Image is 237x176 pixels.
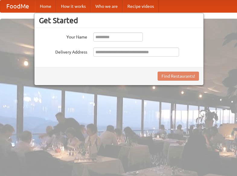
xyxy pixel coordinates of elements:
[39,32,87,40] label: Your Name
[123,0,159,12] a: Recipe videos
[91,0,123,12] a: Who we are
[39,48,87,55] label: Delivery Address
[35,0,56,12] a: Home
[39,16,199,25] h3: Get Started
[0,0,35,12] a: FoodMe
[158,72,199,81] button: Find Restaurants!
[56,0,91,12] a: How it works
